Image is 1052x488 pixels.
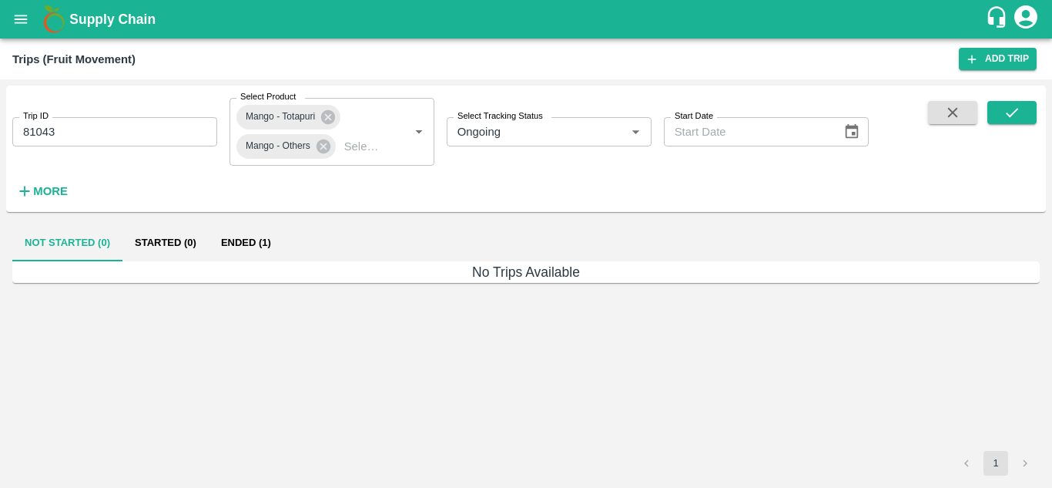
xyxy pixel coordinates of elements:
input: Select Tracking Status [451,122,601,142]
span: Mango - Others [236,138,320,154]
img: logo [39,4,69,35]
nav: pagination navigation [952,451,1040,476]
button: Open [409,122,429,142]
a: Supply Chain [69,8,985,30]
strong: More [33,185,68,197]
div: Mango - Others [236,134,336,159]
button: More [12,178,72,204]
label: Trip ID [23,110,49,123]
input: Start Date [664,117,832,146]
a: Add Trip [959,48,1037,70]
span: Mango - Totapuri [236,109,324,125]
label: Select Product [240,91,296,103]
div: Mango - Totapuri [236,105,340,130]
button: Open [625,122,645,142]
button: Ended (1) [209,224,283,261]
label: Start Date [675,110,713,123]
button: open drawer [3,2,39,37]
div: Trips (Fruit Movement) [12,49,136,69]
h6: No Trips Available [12,261,1040,283]
b: Supply Chain [69,12,156,27]
button: Not Started (0) [12,224,122,261]
input: Select Product [338,136,384,156]
button: Choose date [837,117,866,146]
div: customer-support [985,5,1012,33]
label: Select Tracking Status [457,110,543,123]
input: Enter Trip ID [12,117,217,146]
div: account of current user [1012,3,1040,35]
button: page 1 [983,451,1008,476]
button: Started (0) [122,224,209,261]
